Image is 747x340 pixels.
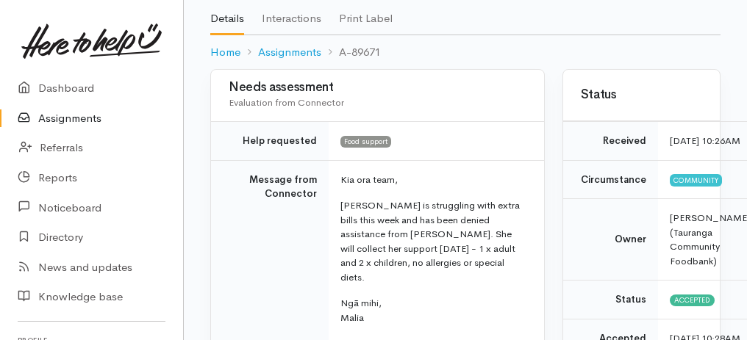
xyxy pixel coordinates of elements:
span: Evaluation from Connector [229,96,344,109]
p: Ngā mihi, Malia [340,296,526,325]
td: Help requested [211,122,329,161]
td: Status [563,281,658,319]
p: Kia ora team, [340,173,526,187]
a: Assignments [258,44,321,61]
p: [PERSON_NAME] is struggling with extra bills this week and has been denied assistance from [PERSO... [340,198,526,284]
span: Food support [340,136,391,148]
h3: Status [581,88,702,102]
a: Home [210,44,240,61]
span: Community [670,174,722,186]
td: Received [563,122,658,161]
time: [DATE] 10:26AM [670,134,740,147]
h3: Needs assessment [229,81,526,95]
td: Owner [563,199,658,281]
nav: breadcrumb [210,35,721,70]
td: Circumstance [563,160,658,199]
li: A-89671 [321,44,381,61]
span: Accepted [670,294,715,306]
